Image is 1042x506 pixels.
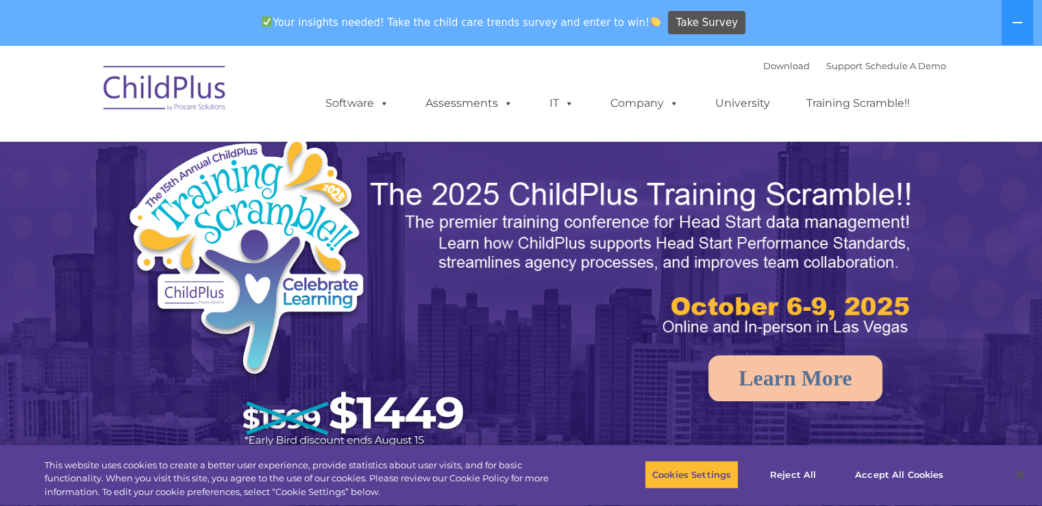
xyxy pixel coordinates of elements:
[865,60,946,71] a: Schedule A Demo
[262,16,272,27] img: ✅
[312,90,403,117] a: Software
[750,460,836,489] button: Reject All
[536,90,588,117] a: IT
[45,459,573,499] div: This website uses cookies to create a better user experience, provide statistics about user visit...
[847,460,951,489] button: Accept All Cookies
[650,16,660,27] img: 👏
[702,90,784,117] a: University
[97,56,234,125] img: ChildPlus by Procare Solutions
[676,11,738,35] span: Take Survey
[597,90,693,117] a: Company
[668,11,745,35] a: Take Survey
[190,90,232,101] span: Last name
[645,460,739,489] button: Cookies Settings
[793,90,923,117] a: Training Scramble!!
[826,60,863,71] a: Support
[708,355,882,401] a: Learn More
[763,60,946,71] font: |
[763,60,810,71] a: Download
[412,90,527,117] a: Assessments
[256,9,667,36] span: Your insights needed! Take the child care trends survey and enter to win!
[1005,459,1035,490] button: Close
[190,147,249,157] span: Phone number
